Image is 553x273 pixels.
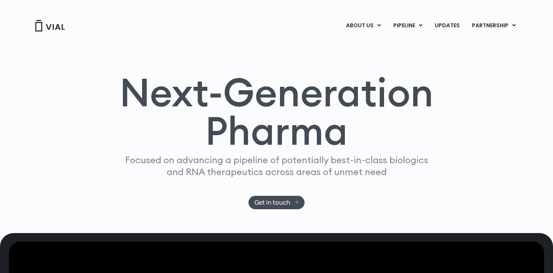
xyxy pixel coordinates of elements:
a: ABOUT USMenu Toggle [340,19,387,32]
p: Focused on advancing a pipeline of potentially best-in-class biologics and RNA therapeutics acros... [122,154,431,178]
a: PIPELINEMenu Toggle [387,19,428,32]
a: Get in touch [248,196,305,209]
a: PARTNERSHIPMenu Toggle [466,19,522,32]
img: Vial Logo [35,20,65,31]
h1: Next-Generation Pharma [110,73,443,151]
a: UPDATES [429,19,465,32]
span: Get in touch [255,200,290,205]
